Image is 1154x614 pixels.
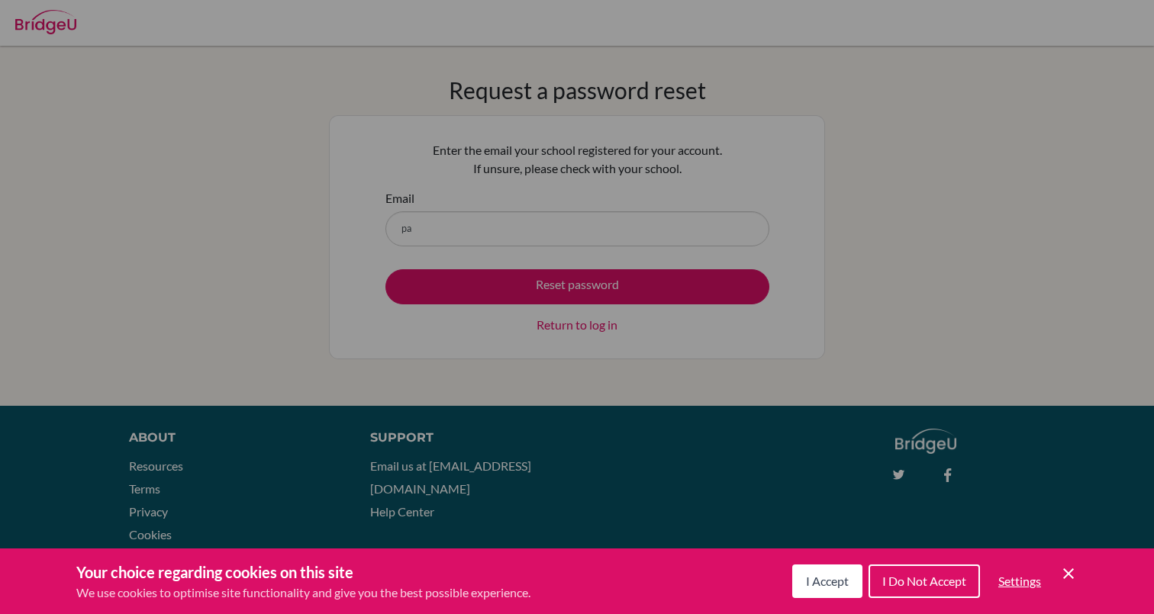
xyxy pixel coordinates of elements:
[986,566,1053,596] button: Settings
[869,564,980,598] button: I Do Not Accept
[882,574,966,588] span: I Do Not Accept
[806,574,849,588] span: I Accept
[998,574,1041,588] span: Settings
[1059,564,1078,583] button: Save and close
[76,561,530,583] h3: Your choice regarding cookies on this site
[76,583,530,602] p: We use cookies to optimise site functionality and give you the best possible experience.
[792,564,862,598] button: I Accept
